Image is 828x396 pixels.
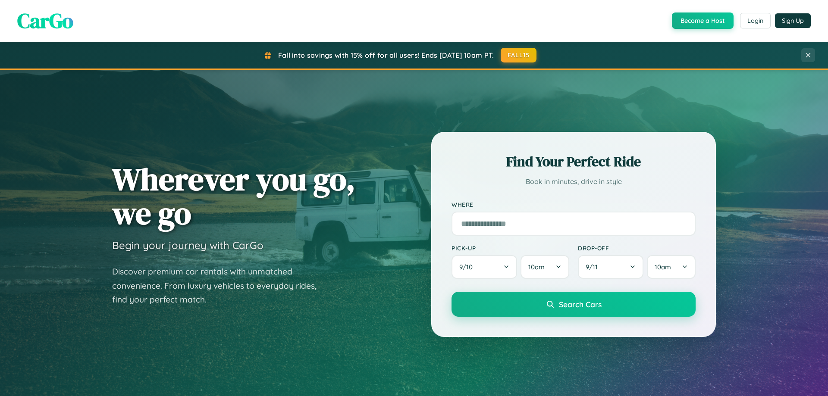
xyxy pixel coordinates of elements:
[452,175,696,188] p: Book in minutes, drive in style
[559,299,602,309] span: Search Cars
[647,255,696,279] button: 10am
[672,12,734,29] button: Become a Host
[586,263,602,271] span: 9 / 11
[655,263,671,271] span: 10am
[578,255,643,279] button: 9/11
[452,152,696,171] h2: Find Your Perfect Ride
[112,239,263,252] h3: Begin your journey with CarGo
[501,48,537,62] button: FALL15
[17,6,73,35] span: CarGo
[452,201,696,208] label: Where
[775,13,811,28] button: Sign Up
[740,13,771,28] button: Login
[278,51,494,59] span: Fall into savings with 15% off for all users! Ends [DATE] 10am PT.
[459,263,477,271] span: 9 / 10
[452,292,696,317] button: Search Cars
[578,244,696,252] label: Drop-off
[521,255,569,279] button: 10am
[112,265,328,307] p: Discover premium car rentals with unmatched convenience. From luxury vehicles to everyday rides, ...
[528,263,545,271] span: 10am
[452,255,517,279] button: 9/10
[452,244,569,252] label: Pick-up
[112,162,355,230] h1: Wherever you go, we go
